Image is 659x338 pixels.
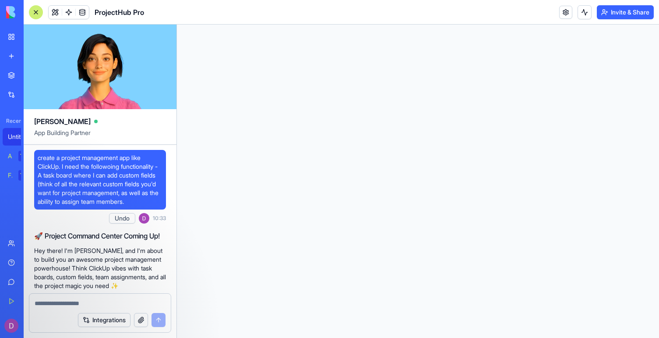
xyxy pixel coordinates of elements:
div: AI Logo Generator [8,152,12,160]
span: 10:33 [153,215,166,222]
div: TRY [18,170,32,181]
a: AI Logo GeneratorTRY [3,147,38,165]
span: create a project management app like ClickUp. I need the followoing functionality - A task board ... [38,153,162,206]
iframe: Intercom notifications message [125,272,300,334]
span: App Building Partner [34,128,166,144]
button: Undo [109,213,135,224]
a: Untitled App [3,128,38,146]
img: logo [6,6,60,18]
div: Feedback Form [8,171,12,180]
p: Hey there! I'm [PERSON_NAME], and I'm about to build you an awesome project management powerhouse... [34,246,166,290]
div: TRY [18,151,32,161]
span: [PERSON_NAME] [34,116,91,127]
div: Untitled App [8,132,32,141]
span: ProjectHub Pro [95,7,144,18]
h2: 🚀 Project Command Center Coming Up! [34,231,166,241]
button: Invite & Share [597,5,654,19]
img: ACg8ocJncl1XSIJm2GQejq2W13_AXoYfUk3VMGuAfTLFfgI5xVaTdw=s96-c [4,319,18,333]
button: Integrations [78,313,130,327]
img: ACg8ocJncl1XSIJm2GQejq2W13_AXoYfUk3VMGuAfTLFfgI5xVaTdw=s96-c [139,213,149,224]
span: Recent [3,117,21,125]
a: Feedback FormTRY [3,167,38,184]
